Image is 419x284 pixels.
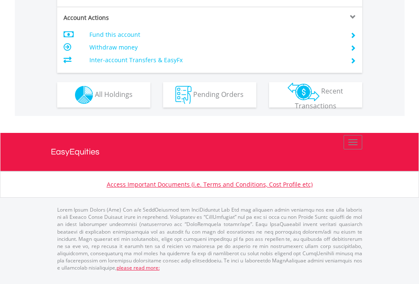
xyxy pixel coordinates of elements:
[163,82,256,108] button: Pending Orders
[193,89,244,99] span: Pending Orders
[95,89,133,99] span: All Holdings
[57,206,362,271] p: Lorem Ipsum Dolors (Ame) Con a/e SeddOeiusmod tem InciDiduntut Lab Etd mag aliquaen admin veniamq...
[75,86,93,104] img: holdings-wht.png
[89,41,340,54] td: Withdraw money
[57,82,150,108] button: All Holdings
[175,86,191,104] img: pending_instructions-wht.png
[57,14,210,22] div: Account Actions
[89,54,340,66] td: Inter-account Transfers & EasyFx
[107,180,313,188] a: Access Important Documents (i.e. Terms and Conditions, Cost Profile etc)
[117,264,160,271] a: please read more:
[89,28,340,41] td: Fund this account
[288,83,319,101] img: transactions-zar-wht.png
[51,133,369,171] a: EasyEquities
[269,82,362,108] button: Recent Transactions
